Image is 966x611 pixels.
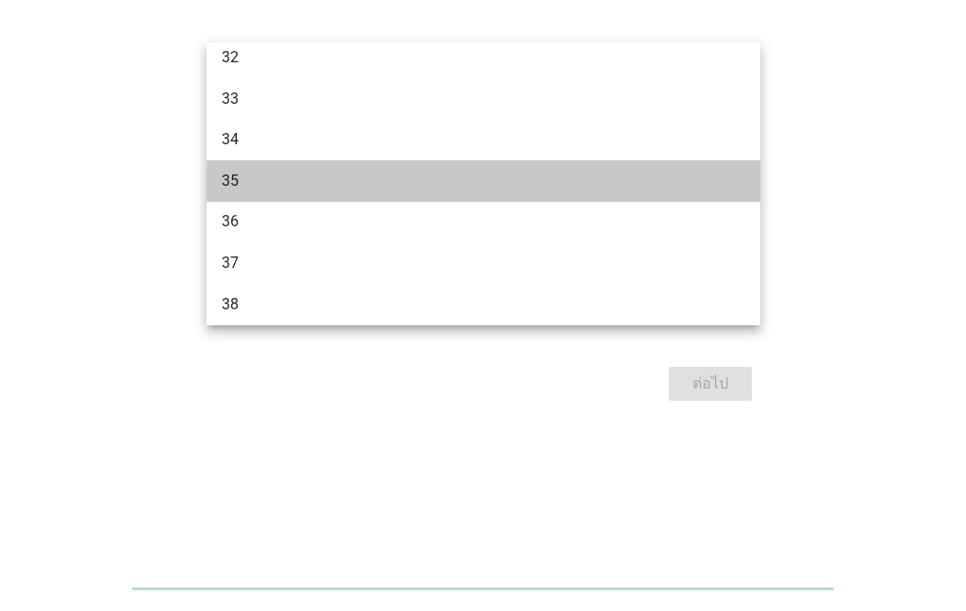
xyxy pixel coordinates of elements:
div: 35 [222,170,702,192]
div: 33 [222,88,702,110]
div: 37 [222,252,702,274]
div: 38 [222,293,702,316]
div: 36 [222,210,702,233]
div: 34 [222,128,702,151]
div: 32 [222,46,702,69]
